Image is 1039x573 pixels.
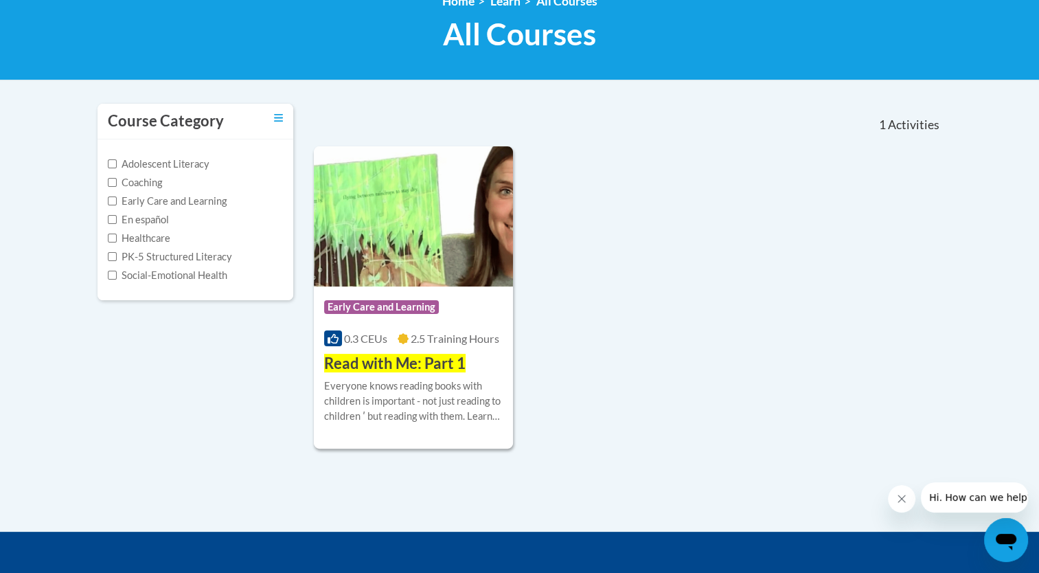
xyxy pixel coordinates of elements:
span: Early Care and Learning [324,300,439,314]
iframe: Button to launch messaging window [984,518,1028,562]
span: All Courses [443,16,596,52]
a: Toggle collapse [274,111,283,126]
iframe: Message from company [921,482,1028,513]
input: Checkbox for Options [108,215,117,224]
input: Checkbox for Options [108,178,117,187]
input: Checkbox for Options [108,252,117,261]
span: 0.3 CEUs [344,332,387,345]
span: Read with Me: Part 1 [324,354,466,372]
input: Checkbox for Options [108,271,117,280]
div: Everyone knows reading books with children is important - not just reading to children ʹ but read... [324,379,503,424]
span: 2.5 Training Hours [411,332,499,345]
label: Social-Emotional Health [108,268,227,283]
label: En español [108,212,169,227]
span: 1 [878,117,885,133]
iframe: Close message [888,485,915,513]
label: PK-5 Structured Literacy [108,249,232,265]
input: Checkbox for Options [108,234,117,243]
label: Adolescent Literacy [108,157,209,172]
label: Coaching [108,175,162,190]
span: Hi. How can we help? [8,10,111,21]
input: Checkbox for Options [108,196,117,205]
h3: Course Category [108,111,224,132]
img: Course Logo [314,146,514,286]
a: Course LogoEarly Care and Learning0.3 CEUs2.5 Training Hours Read with Me: Part 1Everyone knows r... [314,146,514,449]
input: Checkbox for Options [108,159,117,168]
span: Activities [888,117,939,133]
label: Early Care and Learning [108,194,227,209]
label: Healthcare [108,231,170,246]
